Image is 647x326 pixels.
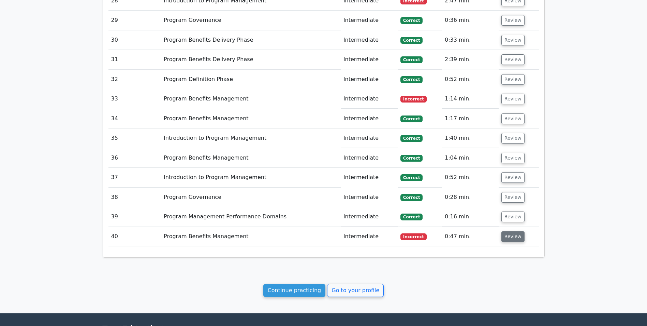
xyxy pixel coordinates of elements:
td: Program Management Performance Domains [161,207,341,227]
td: Intermediate [341,70,398,89]
td: Intermediate [341,50,398,69]
span: Correct [400,56,423,63]
td: 29 [108,11,161,30]
span: Correct [400,155,423,162]
span: Correct [400,214,423,220]
td: 0:47 min. [442,227,499,246]
td: 40 [108,227,161,246]
span: Correct [400,135,423,142]
span: Incorrect [400,96,427,103]
button: Review [501,74,525,85]
td: Intermediate [341,30,398,50]
td: 0:28 min. [442,188,499,207]
td: 35 [108,128,161,148]
td: Introduction to Program Management [161,168,341,187]
td: Program Benefits Delivery Phase [161,50,341,69]
button: Review [501,35,525,45]
button: Review [501,133,525,144]
button: Review [501,172,525,183]
td: Program Benefits Management [161,109,341,128]
td: Intermediate [341,11,398,30]
span: Correct [400,174,423,181]
td: 1:14 min. [442,89,499,109]
span: Incorrect [400,233,427,240]
td: Program Definition Phase [161,70,341,89]
td: Program Benefits Management [161,89,341,109]
td: 0:52 min. [442,168,499,187]
td: 1:17 min. [442,109,499,128]
td: 36 [108,148,161,168]
button: Review [501,212,525,222]
button: Review [501,113,525,124]
td: 31 [108,50,161,69]
td: Intermediate [341,188,398,207]
td: 2:39 min. [442,50,499,69]
td: Intermediate [341,168,398,187]
td: Intermediate [341,128,398,148]
span: Correct [400,17,423,24]
td: 1:40 min. [442,128,499,148]
a: Continue practicing [263,284,326,297]
td: Intermediate [341,227,398,246]
td: Introduction to Program Management [161,128,341,148]
button: Review [501,231,525,242]
td: Intermediate [341,207,398,227]
td: Program Benefits Management [161,148,341,168]
td: 34 [108,109,161,128]
td: 39 [108,207,161,227]
td: 30 [108,30,161,50]
td: Program Benefits Management [161,227,341,246]
button: Review [501,192,525,203]
span: Correct [400,116,423,122]
td: 1:04 min. [442,148,499,168]
td: Intermediate [341,148,398,168]
span: Correct [400,37,423,44]
td: 38 [108,188,161,207]
td: Intermediate [341,109,398,128]
button: Review [501,94,525,104]
td: 0:36 min. [442,11,499,30]
button: Review [501,15,525,26]
span: Correct [400,76,423,83]
td: Program Governance [161,188,341,207]
td: 32 [108,70,161,89]
td: Intermediate [341,89,398,109]
td: 0:33 min. [442,30,499,50]
a: Go to your profile [327,284,384,297]
td: 37 [108,168,161,187]
td: 0:16 min. [442,207,499,227]
td: 33 [108,89,161,109]
span: Correct [400,194,423,201]
button: Review [501,153,525,163]
td: Program Governance [161,11,341,30]
td: 0:52 min. [442,70,499,89]
button: Review [501,54,525,65]
td: Program Benefits Delivery Phase [161,30,341,50]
